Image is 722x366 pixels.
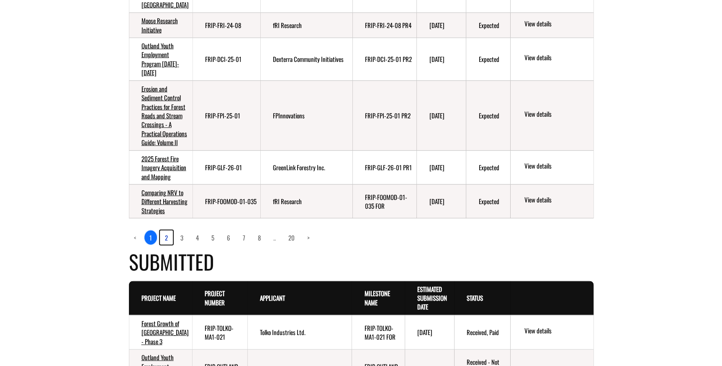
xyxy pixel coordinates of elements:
td: fRI Research [260,184,352,218]
td: 10/14/2025 [416,81,466,151]
td: 10/30/2027 [405,315,454,350]
a: Previous page [129,230,141,245]
a: View details [524,161,590,171]
a: Milestone Name [364,289,390,307]
a: Applicant [260,293,285,302]
a: Erosion and Sediment Control Practices for Forest Roads and Stream Crossings - A Practical Operat... [141,84,187,147]
time: [DATE] [429,20,444,30]
time: [DATE] [429,111,444,120]
a: Comparing NRV to Different Harvesting Strategies [141,188,188,215]
td: Expected [466,13,510,38]
td: 9/29/2025 [416,38,466,81]
td: Tolko Industries Ltd. [247,315,352,350]
td: FRIP-FOOMOD-01-035 FOR [352,184,417,218]
a: Outland Youth Employment Program [DATE]-[DATE] [141,41,179,77]
td: Erosion and Sediment Control Practices for Forest Roads and Stream Crossings - A Practical Operat... [129,81,193,151]
a: 1 [144,230,157,245]
td: FRIP-TOLKO-MA1-021 [192,315,247,350]
th: Actions [510,281,593,315]
td: Forest Growth of Western Canada - Phase 3 [129,315,192,350]
a: View details [524,53,590,63]
td: 10/29/2025 [416,151,466,184]
td: Comparing NRV to Different Harvesting Strategies [129,184,193,218]
td: FRIP-GLF-26-01 [193,151,260,184]
a: View details [524,19,590,29]
td: fRI Research [260,13,352,38]
td: FRIP-TOLKO-MA1-021 FOR [352,315,404,350]
td: Expected [466,184,510,218]
td: action menu [510,38,593,81]
a: Project Number [205,289,225,307]
td: 9/29/2025 [416,13,466,38]
td: 2025 Forest Fire Imagery Acquisition and Mapping [129,151,193,184]
td: action menu [510,315,593,350]
td: FRIP-GLF-26-01 PR1 [352,151,417,184]
a: Moose Research Initiative [141,16,178,34]
td: FRIP-FRI-24-08 PR4 [352,13,417,38]
a: Forest Growth of [GEOGRAPHIC_DATA] - Phase 3 [141,319,189,346]
a: Load more pages [268,230,281,245]
a: page 20 [283,230,300,245]
a: View details [524,326,590,336]
a: Status [467,293,483,302]
time: [DATE] [417,328,432,337]
td: FPInnovations [260,81,352,151]
a: page 8 [253,230,266,245]
td: Moose Research Initiative [129,13,193,38]
td: FRIP-FRI-24-08 [193,13,260,38]
td: FRIP-DCI-25-01 [193,38,260,81]
a: page 6 [222,230,235,245]
a: page 4 [191,230,204,245]
td: FRIP-FPI-25-01 [193,81,260,151]
td: FRIP-DCI-25-01 PR2 [352,38,417,81]
td: FRIP-FPI-25-01 PR2 [352,81,417,151]
a: page 7 [238,230,250,245]
a: 2025 Forest Fire Imagery Acquisition and Mapping [141,154,186,181]
a: page 2 [160,230,173,245]
td: action menu [510,81,593,151]
td: Outland Youth Employment Program 2025-2032 [129,38,193,81]
td: action menu [510,151,593,184]
a: View details [524,110,590,120]
a: page 5 [206,230,219,245]
time: [DATE] [429,54,444,64]
td: action menu [510,13,593,38]
td: Expected [466,81,510,151]
td: FRIP-FOOMOD-01-035 [193,184,260,218]
time: [DATE] [429,197,444,206]
a: page 3 [175,230,188,245]
td: GreenLink Forestry Inc. [260,151,352,184]
a: Estimated Submission Date [417,284,447,312]
h4: Submitted [129,247,594,276]
a: View details [524,195,590,205]
td: action menu [510,184,593,218]
td: 10/30/2025 [416,184,466,218]
a: Next page [302,230,315,245]
td: Expected [466,38,510,81]
a: Project Name [141,293,176,302]
td: Received, Paid [454,315,511,350]
td: Dexterra Community Initiatives [260,38,352,81]
td: Expected [466,151,510,184]
time: [DATE] [429,163,444,172]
